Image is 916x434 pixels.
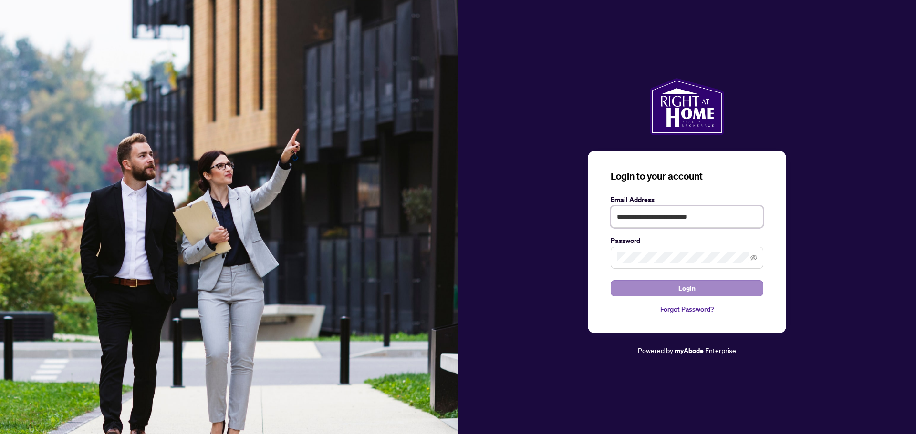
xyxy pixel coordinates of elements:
[611,235,763,246] label: Password
[611,280,763,296] button: Login
[650,78,724,135] img: ma-logo
[675,345,704,356] a: myAbode
[678,281,696,296] span: Login
[611,194,763,205] label: Email Address
[611,304,763,314] a: Forgot Password?
[611,170,763,183] h3: Login to your account
[750,254,757,261] span: eye-invisible
[705,346,736,354] span: Enterprise
[638,346,673,354] span: Powered by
